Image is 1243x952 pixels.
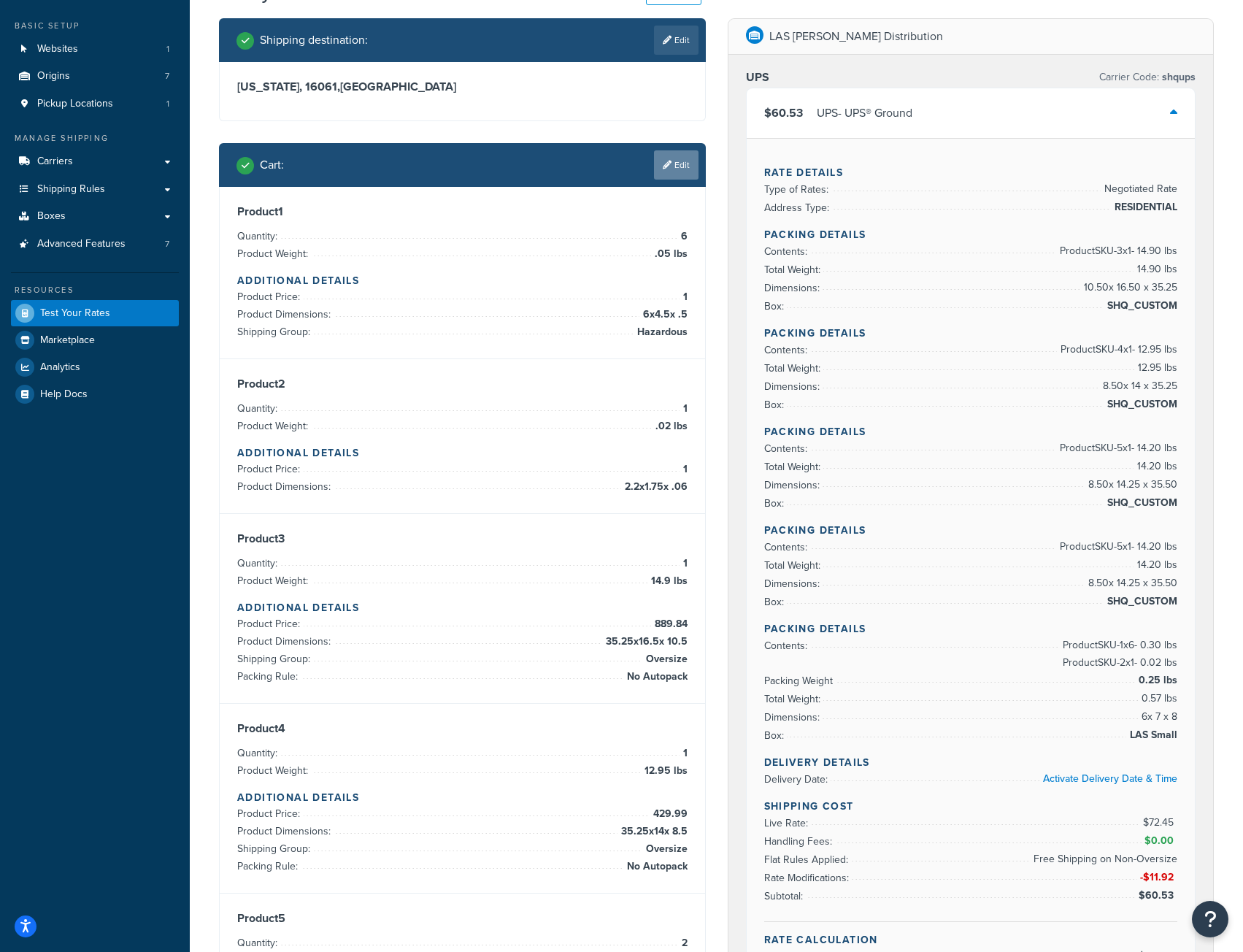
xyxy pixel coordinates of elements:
[11,231,179,258] li: Advanced Features
[237,229,281,244] span: Quantity:
[1056,242,1177,260] span: Product SKU-3 x 1 - 14.90 lbs
[237,651,314,667] span: Shipping Group:
[680,555,688,572] span: 1
[1080,279,1177,296] span: 10.50 x 16.50 x 35.25
[764,165,1178,180] h4: Rate Details
[40,307,110,320] span: Test Your Rates
[623,668,688,686] span: No Autopack
[641,762,688,780] span: 12.95 lbs
[680,745,688,762] span: 1
[1085,575,1177,592] span: 8.50 x 14.25 x 35.50
[237,841,314,856] span: Shipping Group:
[237,806,304,821] span: Product Price:
[651,245,688,263] span: .05 lbs
[260,34,368,47] h2: Shipping destination :
[764,424,1178,439] h4: Packing Details
[764,280,823,296] span: Dimensions:
[40,388,88,401] span: Help Docs
[40,334,95,347] span: Marketplace
[654,150,699,180] a: Edit
[1138,690,1177,707] span: 0.57 lbs
[237,745,281,761] span: Quantity:
[764,815,812,831] span: Live Rate:
[237,859,301,874] span: Packing Rule:
[764,638,811,653] span: Contents:
[11,300,179,326] a: Test Your Rates
[37,183,105,196] span: Shipping Rules
[677,228,688,245] span: 6
[1144,833,1177,848] span: $0.00
[642,840,688,858] span: Oversize
[237,790,688,805] h4: Additional Details
[237,911,688,926] h3: Product 5
[237,600,688,615] h4: Additional Details
[1056,439,1177,457] span: Product SKU-5 x 1 - 14.20 lbs
[237,824,334,839] span: Product Dimensions:
[680,461,688,478] span: 1
[764,262,824,277] span: Total Weight:
[764,441,811,456] span: Contents:
[1085,476,1177,494] span: 8.50 x 14.25 x 35.50
[237,273,688,288] h4: Additional Details
[1057,341,1177,358] span: Product SKU-4 x 1 - 12.95 lbs
[165,70,169,82] span: 7
[1101,180,1177,198] span: Negotiated Rate
[651,615,688,633] span: 889.84
[1138,708,1177,726] span: 6 x 7 x 8
[11,148,179,175] li: Carriers
[680,400,688,418] span: 1
[237,669,301,684] span: Packing Rule:
[237,204,688,219] h3: Product 1
[764,361,824,376] span: Total Weight:
[237,324,314,339] span: Shipping Group:
[1030,851,1177,868] span: Free Shipping on Non-Oversize
[1104,396,1177,413] span: SHQ_CUSTOM
[1159,69,1196,85] span: shqups
[1140,870,1177,885] span: -$11.92
[237,479,334,494] span: Product Dimensions:
[764,691,824,707] span: Total Weight:
[621,478,688,496] span: 2.2 x 1.75 x .06
[37,70,70,82] span: Origins
[764,888,807,904] span: Subtotal:
[764,379,823,394] span: Dimensions:
[37,156,73,168] span: Carriers
[1134,261,1177,278] span: 14.90 lbs
[764,182,832,197] span: Type of Rates:
[11,63,179,90] a: Origins7
[647,572,688,590] span: 14.9 lbs
[602,633,688,650] span: 35.25 x 16.5 x 10.5
[40,361,80,374] span: Analytics
[37,43,78,55] span: Websites
[11,284,179,296] div: Resources
[769,26,943,47] p: LAS [PERSON_NAME] Distribution
[817,103,912,123] div: UPS - UPS® Ground
[764,299,788,314] span: Box:
[11,36,179,63] a: Websites1
[37,98,113,110] span: Pickup Locations
[11,203,179,230] a: Boxes
[260,158,284,172] h2: Cart :
[237,418,312,434] span: Product Weight:
[634,323,688,341] span: Hazardous
[237,461,304,477] span: Product Price:
[650,805,688,823] span: 429.99
[237,616,304,632] span: Product Price:
[764,576,823,591] span: Dimensions:
[237,763,312,778] span: Product Weight:
[764,477,823,493] span: Dimensions:
[237,377,688,391] h3: Product 2
[764,496,788,511] span: Box:
[11,327,179,353] a: Marketplace
[1135,672,1177,689] span: 0.25 lbs
[1099,67,1196,88] p: Carrier Code:
[11,176,179,203] li: Shipping Rules
[237,246,312,261] span: Product Weight:
[623,858,688,875] span: No Autopack
[11,381,179,407] a: Help Docs
[237,573,312,588] span: Product Weight:
[764,397,788,412] span: Box:
[11,354,179,380] a: Analytics
[764,728,788,743] span: Box:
